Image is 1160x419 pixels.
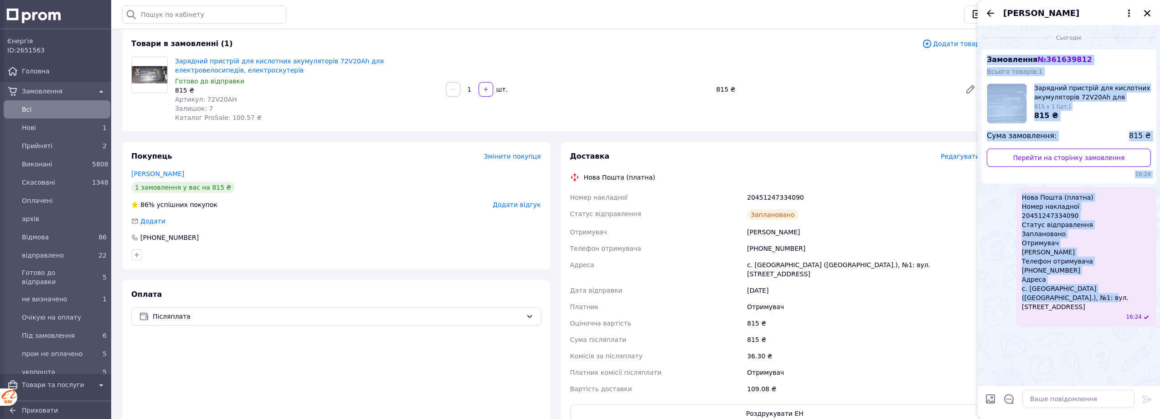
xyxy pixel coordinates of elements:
[1037,55,1092,64] span: № 361639812
[745,257,981,282] div: с. [GEOGRAPHIC_DATA] ([GEOGRAPHIC_DATA].), №1: вул. [STREET_ADDRESS]
[153,311,522,321] span: Післяплата
[570,352,643,360] span: Комісія за післяплату
[570,152,610,160] span: Доставка
[985,8,996,19] button: Назад
[103,332,107,339] span: 6
[981,33,1156,42] div: 12.09.2025
[22,105,107,114] span: Всi
[131,170,184,177] a: [PERSON_NAME]
[745,240,981,257] div: [PHONE_NUMBER]
[92,160,108,168] span: 5808
[570,228,607,236] span: Отримувач
[582,173,658,182] div: Нова Пошта (платна)
[987,149,1151,167] a: Перейти на сторінку замовлення
[175,57,384,74] a: Зарядний пристрій для кислотних акумуляторів 72V20Ah для електровелосипедів, електроскутерів
[22,214,107,223] span: архів
[712,83,958,96] div: 815 ₴
[22,160,88,169] span: Виконані
[1003,393,1015,405] button: Відкрити шаблони відповідей
[131,182,235,193] div: 1 замовлення у вас на 815 ₴
[22,87,92,96] span: Замовлення
[1126,313,1142,321] span: 16:24 12.09.2025
[103,142,107,150] span: 2
[131,39,233,48] span: Товари в замовленні (1)
[745,224,981,240] div: [PERSON_NAME]
[987,171,1151,178] span: 16:24 12.09.2025
[22,123,88,132] span: Нові
[103,295,107,303] span: 1
[132,66,167,83] img: Зарядний пристрій для кислотних акумуляторів 72V20Ah для електровелосипедів, електроскутерів
[131,290,162,299] span: Оплата
[570,194,628,201] span: Номер накладної
[22,313,107,322] span: Очікую на оплату
[175,105,213,112] span: Залишок: 7
[98,233,107,241] span: 86
[570,320,631,327] span: Оціночна вартість
[1003,7,1079,19] span: [PERSON_NAME]
[7,36,107,46] span: Єнергія
[22,380,92,389] span: Товари та послуги
[98,252,107,259] span: 22
[1034,103,1071,110] span: 815 x 1 (шт.)
[92,179,108,186] span: 1348
[175,114,262,121] span: Каталог ProSale: 100.57 ₴
[22,268,88,286] span: Готово до відправки
[22,178,88,187] span: Скасовані
[7,47,45,54] span: ID: 2651563
[570,287,623,294] span: Дата відправки
[570,261,594,269] span: Адреса
[745,189,981,206] div: 20451247334090
[22,67,107,76] span: Головна
[1022,193,1151,311] span: Нова Пошта (платна) Номер накладної 20451247334090 Статус відправлення Заплановано Отримувач [PER...
[570,245,641,252] span: Телефон отримувача
[22,400,107,409] span: [DEMOGRAPHIC_DATA]
[103,124,107,131] span: 1
[22,367,88,377] span: укрпошта
[103,368,107,376] span: 5
[745,282,981,299] div: [DATE]
[1142,8,1153,19] button: Закрити
[1129,131,1151,141] span: 815 ₴
[22,295,88,304] span: не визначено
[987,55,1092,64] span: Замовлення
[103,350,107,357] span: 5
[175,96,237,103] span: Артикул: 72V20AH
[103,274,107,281] span: 5
[131,152,172,160] span: Покупець
[922,39,980,49] span: Додати товар
[745,364,981,381] div: Отримувач
[570,369,662,376] span: Платник комісії післяплати
[22,349,88,358] span: пром не оплачено
[1052,34,1085,42] span: Сьогодні
[745,331,981,348] div: 815 ₴
[961,80,980,98] a: Редагувати
[140,217,165,225] span: Додати
[1034,83,1151,102] span: Зарядний пристрій для кислотних акумуляторів 72V20Ah для електровелосипедів, електроскутерів
[484,153,541,160] span: Змінити покупця
[570,385,632,393] span: Вартість доставки
[570,303,599,310] span: Платник
[22,331,88,340] span: Під замовлення
[1034,111,1058,120] span: 815 ₴
[139,233,200,242] div: [PHONE_NUMBER]
[175,78,244,85] span: Готово до відправки
[745,348,981,364] div: 36.30 ₴
[1003,7,1134,19] button: [PERSON_NAME]
[745,381,981,397] div: 109.08 ₴
[987,131,1057,141] span: Сума замовлення:
[745,315,981,331] div: 815 ₴
[22,407,58,414] span: Приховати
[964,5,1006,24] button: Чат
[941,153,980,160] span: Редагувати
[570,210,641,217] span: Статус відправлення
[22,251,88,260] span: відправлено
[175,86,438,95] div: 815 ₴
[22,233,88,242] span: Відмова
[140,201,155,208] span: 86%
[122,5,286,24] input: Пошук по кабінету
[747,209,799,220] div: Заплановано
[22,141,88,150] span: Прийняті
[22,196,107,205] span: Оплачені
[987,68,1043,75] span: Всього товарів: 1
[131,200,217,209] div: успішних покупок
